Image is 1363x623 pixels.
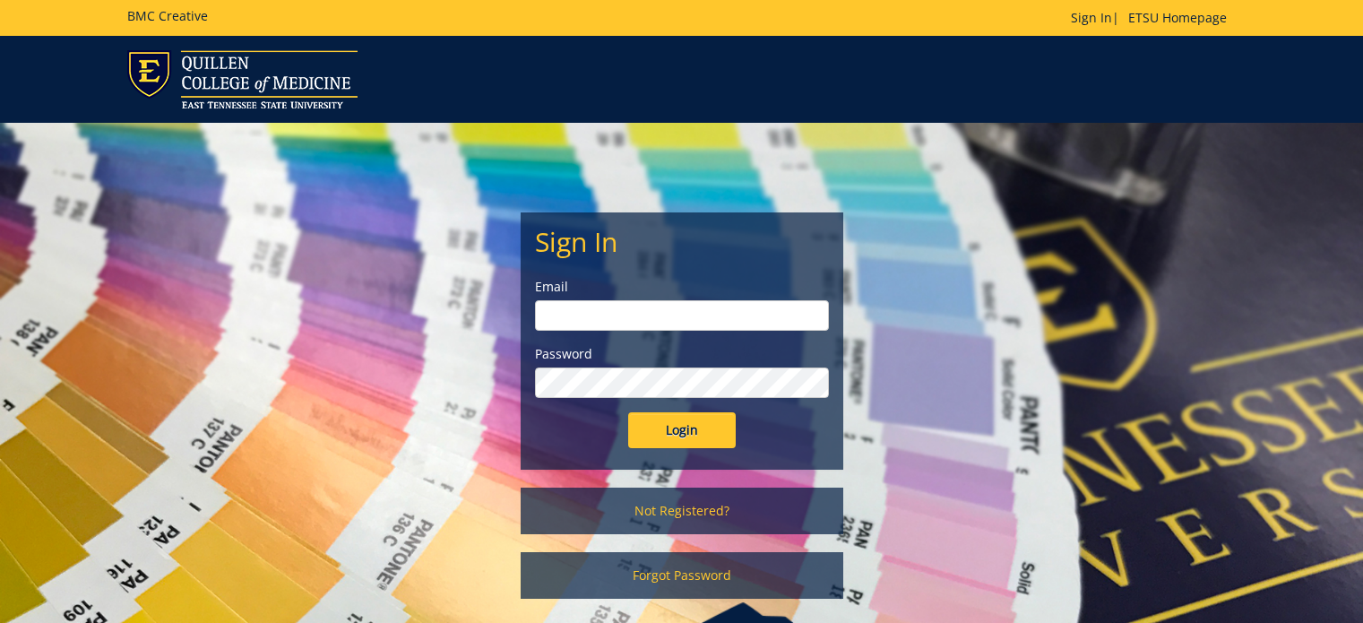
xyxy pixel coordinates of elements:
a: Forgot Password [521,552,843,599]
input: Login [628,412,736,448]
label: Email [535,278,829,296]
a: ETSU Homepage [1119,9,1236,26]
h5: BMC Creative [127,9,208,22]
p: | [1071,9,1236,27]
h2: Sign In [535,227,829,256]
label: Password [535,345,829,363]
img: ETSU logo [127,50,358,108]
a: Sign In [1071,9,1112,26]
a: Not Registered? [521,488,843,534]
